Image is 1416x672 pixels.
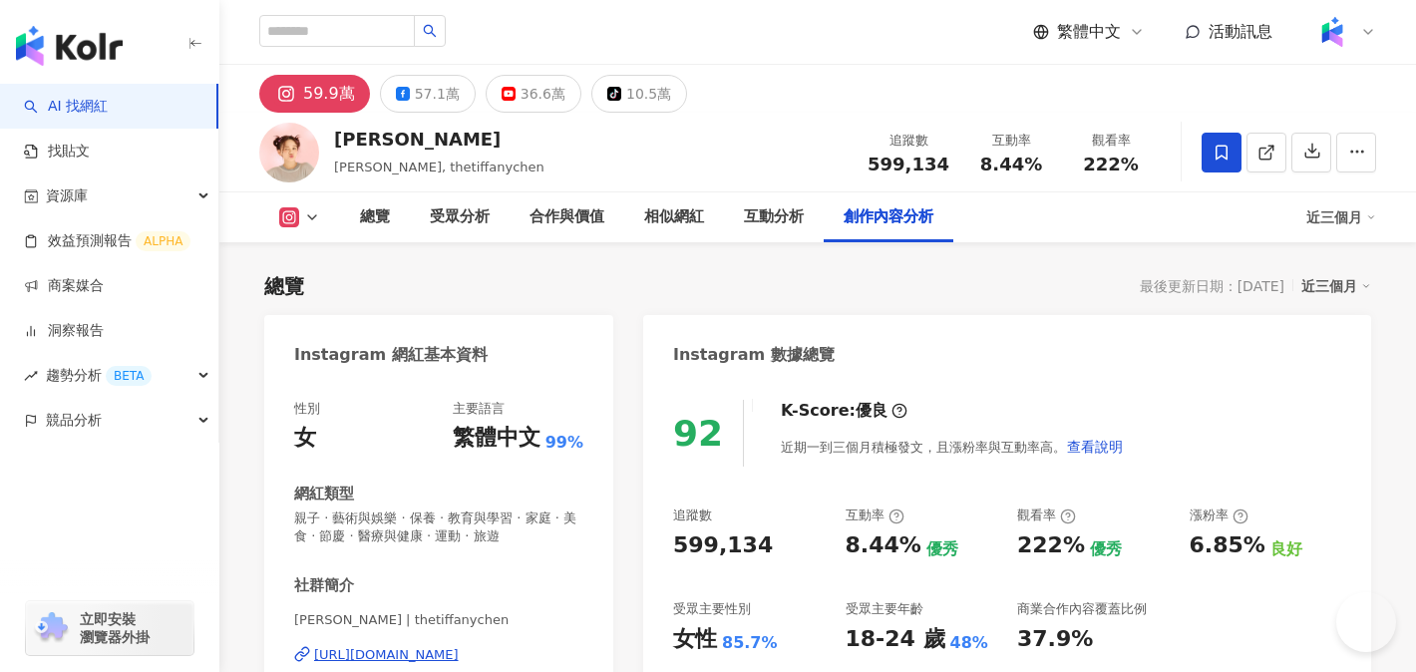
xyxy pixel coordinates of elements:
[1017,506,1076,524] div: 觀看率
[259,75,370,113] button: 59.9萬
[673,600,751,618] div: 受眾主要性別
[1190,506,1248,524] div: 漲粉率
[26,601,193,655] a: chrome extension立即安裝 瀏覽器外掛
[591,75,687,113] button: 10.5萬
[980,155,1042,174] span: 8.44%
[1017,624,1093,655] div: 37.9%
[722,632,778,654] div: 85.7%
[24,142,90,162] a: 找貼文
[1209,22,1272,41] span: 活動訊息
[294,575,354,596] div: 社群簡介
[24,321,104,341] a: 洞察報告
[673,624,717,655] div: 女性
[846,600,923,618] div: 受眾主要年齡
[80,610,150,646] span: 立即安裝 瀏覽器外掛
[46,398,102,443] span: 競品分析
[844,205,933,229] div: 創作內容分析
[1017,600,1147,618] div: 商業合作內容覆蓋比例
[781,427,1124,467] div: 近期一到三個月積極發文，且漲粉率與互動率高。
[1336,592,1396,652] iframe: Help Scout Beacon - Open
[46,173,88,218] span: 資源庫
[24,276,104,296] a: 商案媒合
[521,80,565,108] div: 36.6萬
[673,530,773,561] div: 599,134
[1313,13,1351,51] img: Kolr%20app%20icon%20%281%29.png
[846,530,921,561] div: 8.44%
[868,131,949,151] div: 追蹤數
[1270,538,1302,560] div: 良好
[380,75,476,113] button: 57.1萬
[1073,131,1149,151] div: 觀看率
[1306,201,1376,233] div: 近三個月
[1090,538,1122,560] div: 優秀
[781,400,907,422] div: K-Score :
[673,344,835,366] div: Instagram 數據總覽
[1190,530,1265,561] div: 6.85%
[106,366,152,386] div: BETA
[846,506,904,524] div: 互動率
[1067,439,1123,455] span: 查看說明
[314,646,459,664] div: [URL][DOMAIN_NAME]
[415,80,460,108] div: 57.1萬
[453,400,505,418] div: 主要語言
[673,413,723,454] div: 92
[264,272,304,300] div: 總覽
[453,423,540,454] div: 繁體中文
[926,538,958,560] div: 優秀
[673,506,712,524] div: 追蹤數
[530,205,604,229] div: 合作與價值
[32,612,71,644] img: chrome extension
[294,509,583,545] span: 親子 · 藝術與娛樂 · 保養 · 教育與學習 · 家庭 · 美食 · 節慶 · 醫療與健康 · 運動 · 旅遊
[868,154,949,174] span: 599,134
[644,205,704,229] div: 相似網紅
[24,369,38,383] span: rise
[16,26,123,66] img: logo
[486,75,581,113] button: 36.6萬
[294,484,354,504] div: 網紅類型
[430,205,490,229] div: 受眾分析
[294,344,488,366] div: Instagram 網紅基本資料
[303,80,355,108] div: 59.9萬
[1083,155,1139,174] span: 222%
[24,97,108,117] a: searchAI 找網紅
[423,24,437,38] span: search
[294,646,583,664] a: [URL][DOMAIN_NAME]
[1017,530,1085,561] div: 222%
[744,205,804,229] div: 互動分析
[1066,427,1124,467] button: 查看說明
[1301,273,1371,299] div: 近三個月
[856,400,887,422] div: 優良
[545,432,583,454] span: 99%
[294,400,320,418] div: 性別
[46,353,152,398] span: 趨勢分析
[360,205,390,229] div: 總覽
[1057,21,1121,43] span: 繁體中文
[626,80,671,108] div: 10.5萬
[334,160,544,174] span: [PERSON_NAME], thetiffanychen
[846,624,945,655] div: 18-24 歲
[24,231,190,251] a: 效益預測報告ALPHA
[1140,278,1284,294] div: 最後更新日期：[DATE]
[334,127,544,152] div: [PERSON_NAME]
[294,423,316,454] div: 女
[950,632,988,654] div: 48%
[259,123,319,182] img: KOL Avatar
[973,131,1049,151] div: 互動率
[294,611,583,629] span: [PERSON_NAME] | thetiffanychen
